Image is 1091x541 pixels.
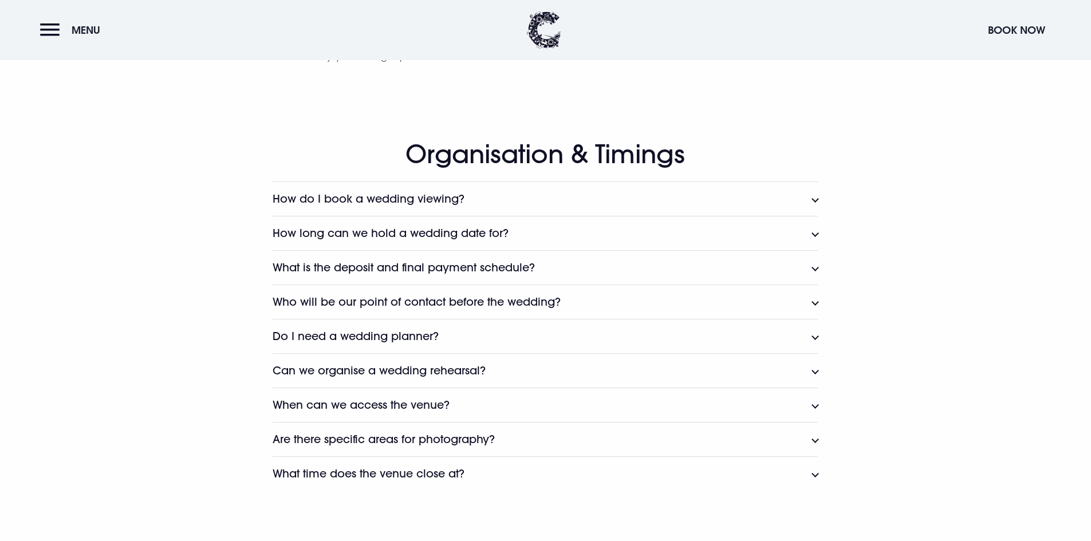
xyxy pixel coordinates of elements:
[273,330,439,343] h3: Do I need a wedding planner?
[273,422,818,456] button: Are there specific areas for photography?
[273,227,509,240] h3: How long can we hold a wedding date for?
[273,181,818,216] button: How do I book a wedding viewing?
[273,398,450,412] h3: When can we access the venue?
[273,216,818,250] button: How long can we hold a wedding date for?
[273,456,818,491] button: What time does the venue close at?
[273,353,818,388] button: Can we organise a wedding rehearsal?
[273,467,464,480] h3: What time does the venue close at?
[40,18,106,42] button: Menu
[982,18,1051,42] button: Book Now
[273,139,818,169] h2: Organisation & Timings
[273,295,561,309] h3: Who will be our point of contact before the wedding?
[273,261,535,274] h3: What is the deposit and final payment schedule?
[527,11,561,49] img: Clandeboye Lodge
[273,192,464,206] h3: How do I book a wedding viewing?
[273,388,818,422] button: When can we access the venue?
[273,433,495,446] h3: Are there specific areas for photography?
[273,319,818,353] button: Do I need a wedding planner?
[273,250,818,285] button: What is the deposit and final payment schedule?
[72,23,100,37] span: Menu
[273,364,486,377] h3: Can we organise a wedding rehearsal?
[273,285,818,319] button: Who will be our point of contact before the wedding?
